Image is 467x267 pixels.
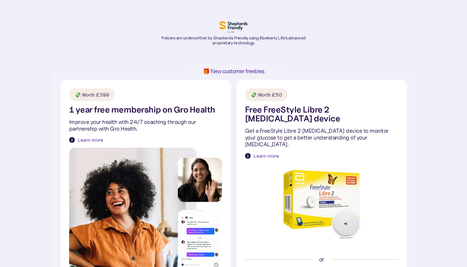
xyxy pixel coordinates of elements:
a: Policies are underwritten by Shepherds Friendly using Blueberry Life’s advanced proprietary techn... [159,21,308,46]
div: 💸 Worth £399 [75,91,109,98]
h1: 1 year free membership on Gro Health [69,105,215,114]
div: Learn more [254,152,279,159]
a: Learn more [69,136,103,143]
p: Improve your health with 24/7 coaching through our partnership with Gro Health. [69,119,222,132]
p: or [319,256,324,263]
h1: 🎁 New customer freebies [192,68,276,74]
div: Learn more [78,136,103,143]
div: 💸 Worth £50 [251,91,282,98]
a: Learn more [245,152,279,159]
h1: Free FreeStyle Libre 2 [MEDICAL_DATA] device [245,105,398,123]
p: Policies are underwritten by Shepherds Friendly using Blueberry Life’s advanced proprietary techn... [159,36,308,46]
p: Get a FreeStyle Libre 2 [MEDICAL_DATA] device to monitor your glucose to get a better understandi... [245,127,398,148]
